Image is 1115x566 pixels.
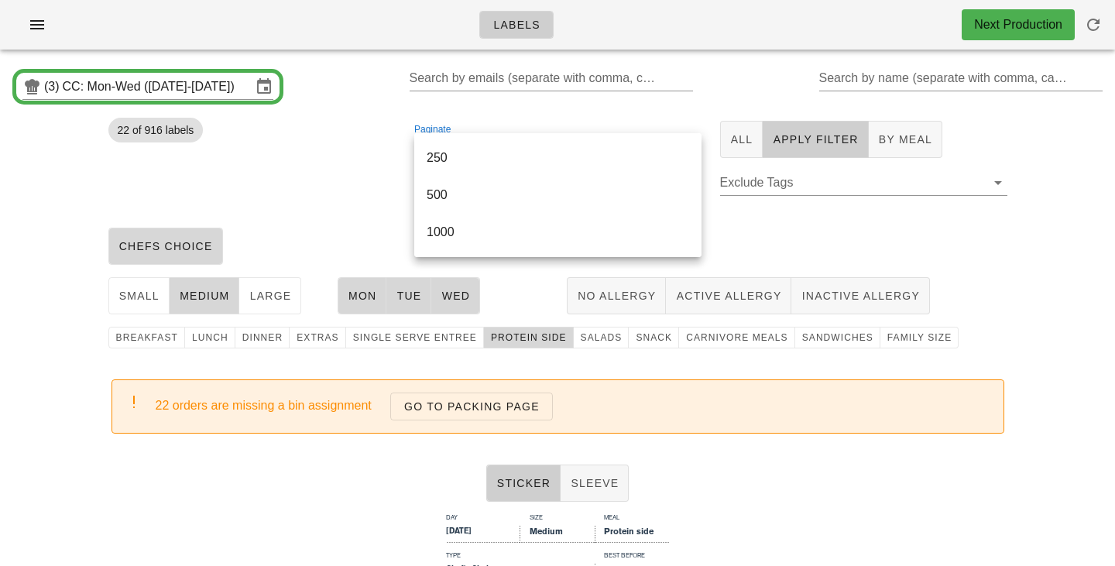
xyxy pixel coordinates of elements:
[570,477,619,489] span: Sleeve
[441,290,470,302] span: Wed
[446,526,520,543] div: [DATE]
[118,118,194,142] span: 22 of 916 labels
[685,332,788,343] span: carnivore meals
[666,277,791,314] button: Active Allergy
[479,11,554,39] a: Labels
[595,551,669,564] div: Best Before
[720,170,1007,195] div: Exclude Tags
[170,277,240,314] button: medium
[239,277,301,314] button: large
[595,526,669,543] div: Protein side
[179,290,230,302] span: medium
[290,327,346,348] button: extras
[249,290,291,302] span: large
[346,327,484,348] button: single serve entree
[567,277,666,314] button: No Allergy
[880,327,959,348] button: family size
[772,133,858,146] span: Apply Filter
[486,465,561,502] button: Sticker
[801,290,920,302] span: Inactive Allergy
[878,133,932,146] span: By Meal
[763,121,868,158] button: Apply Filter
[414,124,451,135] label: Paginate
[396,290,421,302] span: Tue
[108,228,223,265] button: chefs choice
[403,400,540,413] span: Go to Packing Page
[338,277,387,314] button: Mon
[108,277,170,314] button: small
[191,332,228,343] span: lunch
[577,290,656,302] span: No Allergy
[595,513,669,526] div: Meal
[115,332,178,343] span: breakfast
[156,393,991,420] div: 22 orders are missing a bin assignment
[974,15,1062,34] div: Next Production
[484,327,574,348] button: protein side
[431,277,480,314] button: Wed
[108,327,185,348] button: breakfast
[730,133,753,146] span: All
[629,327,679,348] button: snack
[235,327,290,348] button: dinner
[675,290,781,302] span: Active Allergy
[492,19,540,31] span: Labels
[414,133,702,158] div: Paginate
[427,187,689,202] div: 500
[496,477,551,489] span: Sticker
[791,277,930,314] button: Inactive Allergy
[427,225,689,239] div: 1000
[520,526,595,543] div: Medium
[795,327,880,348] button: sandwiches
[352,332,477,343] span: single serve entree
[446,551,595,564] div: Type
[679,327,795,348] button: carnivore meals
[520,513,595,526] div: Size
[348,290,377,302] span: Mon
[490,332,567,343] span: protein side
[720,121,763,158] button: All
[801,332,873,343] span: sandwiches
[869,121,942,158] button: By Meal
[635,332,672,343] span: snack
[390,393,553,420] a: Go to Packing Page
[118,240,213,252] span: chefs choice
[386,277,431,314] button: Tue
[561,465,629,502] button: Sleeve
[574,327,630,348] button: Salads
[185,327,235,348] button: lunch
[580,332,623,343] span: Salads
[446,513,520,526] div: Day
[427,150,689,165] div: 250
[118,290,160,302] span: small
[44,79,63,94] div: (3)
[296,332,339,343] span: extras
[242,332,283,343] span: dinner
[887,332,952,343] span: family size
